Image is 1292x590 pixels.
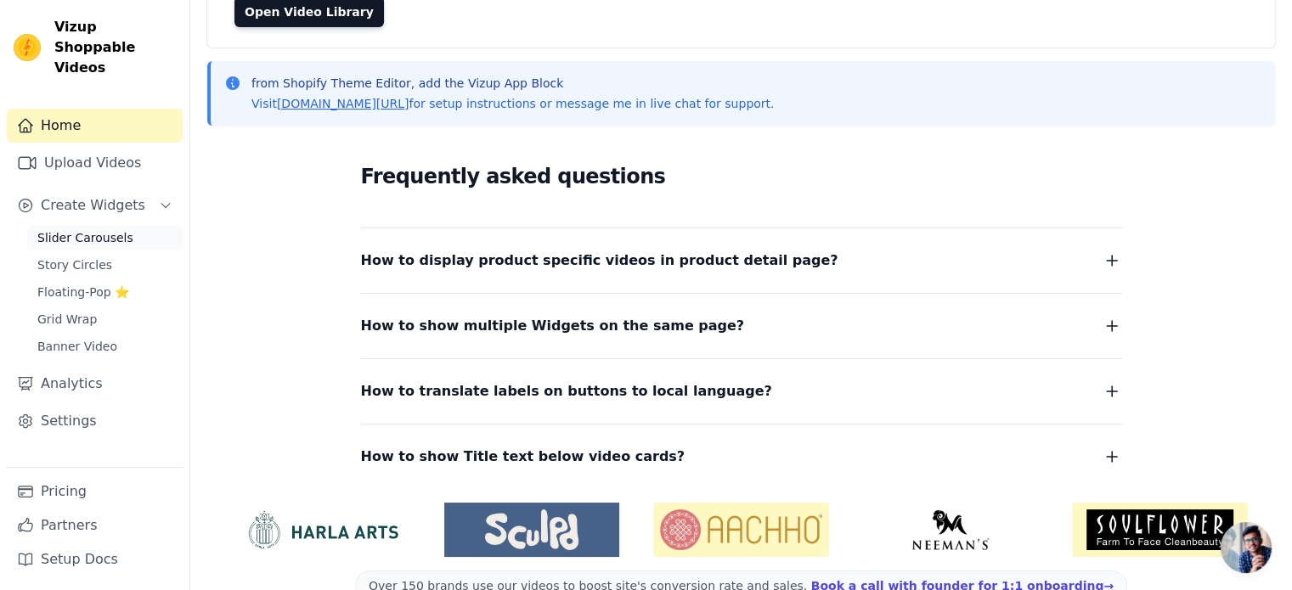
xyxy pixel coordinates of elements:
img: Sculpd US [444,509,620,550]
span: How to translate labels on buttons to local language? [361,379,772,403]
span: Vizup Shoppable Videos [54,17,176,78]
img: HarlaArts [234,509,410,550]
a: Pricing [7,475,183,509]
img: Soulflower [1072,503,1248,557]
span: How to display product specific videos in product detail page? [361,249,838,273]
span: How to show Title text below video cards? [361,445,685,469]
a: Home [7,109,183,143]
span: Grid Wrap [37,311,97,328]
a: Slider Carousels [27,226,183,250]
a: Floating-Pop ⭐ [27,280,183,304]
a: Story Circles [27,253,183,277]
a: Analytics [7,367,183,401]
p: Visit for setup instructions or message me in live chat for support. [251,95,774,112]
a: [DOMAIN_NAME][URL] [277,97,409,110]
button: How to display product specific videos in product detail page? [361,249,1122,273]
a: Grid Wrap [27,307,183,331]
button: How to translate labels on buttons to local language? [361,379,1122,403]
button: Create Widgets [7,188,183,222]
span: How to show multiple Widgets on the same page? [361,314,745,338]
a: Partners [7,509,183,542]
a: Settings [7,404,183,438]
button: How to show Title text below video cards? [361,445,1122,469]
h2: Frequently asked questions [361,160,1122,194]
img: Vizup [14,34,41,61]
span: Floating-Pop ⭐ [37,284,129,301]
span: Create Widgets [41,195,145,216]
img: Neeman's [863,509,1039,550]
a: Banner Video [27,334,183,358]
button: How to show multiple Widgets on the same page? [361,314,1122,338]
img: Aachho [653,503,829,557]
a: Setup Docs [7,542,183,576]
div: Открытый чат [1221,522,1272,573]
p: from Shopify Theme Editor, add the Vizup App Block [251,75,774,92]
a: Upload Videos [7,146,183,180]
span: Slider Carousels [37,229,133,246]
span: Story Circles [37,256,112,273]
span: Banner Video [37,338,117,355]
